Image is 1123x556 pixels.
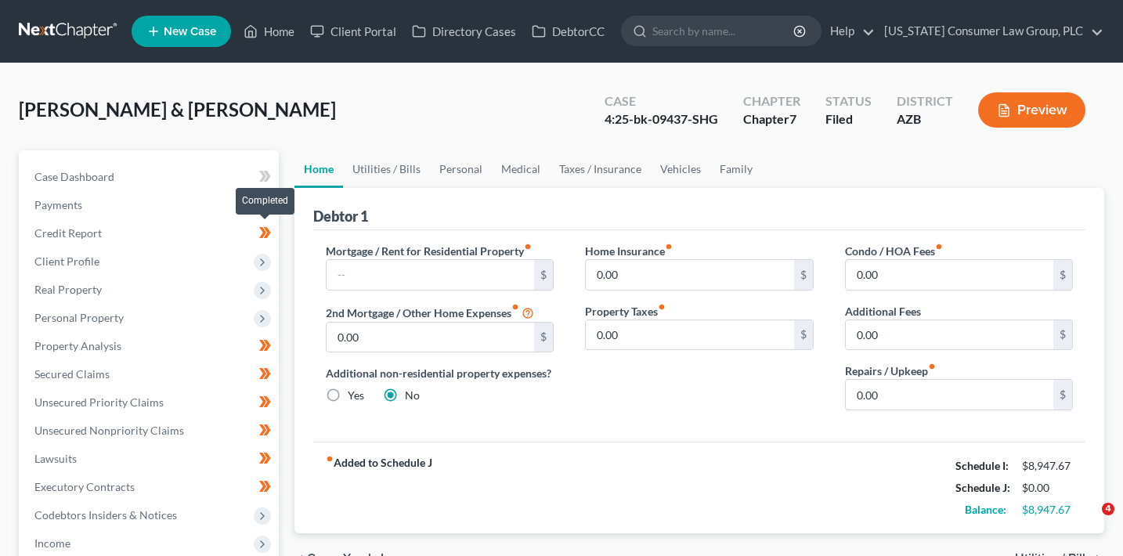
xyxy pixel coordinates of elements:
[955,481,1010,494] strong: Schedule J:
[34,452,77,465] span: Lawsuits
[1053,260,1072,290] div: $
[22,473,279,501] a: Executory Contracts
[658,303,666,311] i: fiber_manual_record
[586,260,794,290] input: --
[34,198,82,211] span: Payments
[710,150,762,188] a: Family
[845,363,936,379] label: Repairs / Upkeep
[404,17,524,45] a: Directory Cases
[22,445,279,473] a: Lawsuits
[789,111,796,126] span: 7
[825,110,872,128] div: Filed
[846,320,1054,350] input: --
[22,163,279,191] a: Case Dashboard
[22,332,279,360] a: Property Analysis
[511,303,519,311] i: fiber_manual_record
[897,110,953,128] div: AZB
[294,150,343,188] a: Home
[326,243,532,259] label: Mortgage / Rent for Residential Property
[22,219,279,247] a: Credit Report
[955,459,1009,472] strong: Schedule I:
[897,92,953,110] div: District
[34,339,121,352] span: Property Analysis
[1053,320,1072,350] div: $
[876,17,1103,45] a: [US_STATE] Consumer Law Group, PLC
[348,388,364,403] label: Yes
[652,16,796,45] input: Search by name...
[34,367,110,381] span: Secured Claims
[822,17,875,45] a: Help
[327,323,535,352] input: --
[326,365,554,381] label: Additional non-residential property expenses?
[405,388,420,403] label: No
[845,243,943,259] label: Condo / HOA Fees
[34,480,135,493] span: Executory Contracts
[492,150,550,188] a: Medical
[34,226,102,240] span: Credit Report
[19,98,336,121] span: [PERSON_NAME] & [PERSON_NAME]
[343,150,430,188] a: Utilities / Bills
[326,455,334,463] i: fiber_manual_record
[430,150,492,188] a: Personal
[965,503,1006,516] strong: Balance:
[34,536,70,550] span: Income
[313,207,368,226] div: Debtor 1
[1053,380,1072,410] div: $
[1070,503,1107,540] iframe: Intercom live chat
[794,260,813,290] div: $
[327,260,535,290] input: --
[22,388,279,417] a: Unsecured Priority Claims
[585,303,666,320] label: Property Taxes
[524,243,532,251] i: fiber_manual_record
[534,323,553,352] div: $
[846,260,1054,290] input: --
[1022,458,1073,474] div: $8,947.67
[1102,503,1114,515] span: 4
[22,360,279,388] a: Secured Claims
[524,17,612,45] a: DebtorCC
[605,92,718,110] div: Case
[34,395,164,409] span: Unsecured Priority Claims
[236,17,302,45] a: Home
[794,320,813,350] div: $
[22,417,279,445] a: Unsecured Nonpriority Claims
[845,303,921,320] label: Additional Fees
[302,17,404,45] a: Client Portal
[978,92,1085,128] button: Preview
[34,311,124,324] span: Personal Property
[534,260,553,290] div: $
[34,508,177,522] span: Codebtors Insiders & Notices
[935,243,943,251] i: fiber_manual_record
[326,455,432,521] strong: Added to Schedule J
[605,110,718,128] div: 4:25-bk-09437-SHG
[34,170,114,183] span: Case Dashboard
[34,424,184,437] span: Unsecured Nonpriority Claims
[928,363,936,370] i: fiber_manual_record
[1022,502,1073,518] div: $8,947.67
[585,243,673,259] label: Home Insurance
[550,150,651,188] a: Taxes / Insurance
[825,92,872,110] div: Status
[743,110,800,128] div: Chapter
[586,320,794,350] input: --
[34,283,102,296] span: Real Property
[743,92,800,110] div: Chapter
[164,26,216,38] span: New Case
[665,243,673,251] i: fiber_manual_record
[34,255,99,268] span: Client Profile
[236,188,294,214] div: Completed
[326,303,534,322] label: 2nd Mortgage / Other Home Expenses
[22,191,279,219] a: Payments
[1022,480,1073,496] div: $0.00
[651,150,710,188] a: Vehicles
[846,380,1054,410] input: --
